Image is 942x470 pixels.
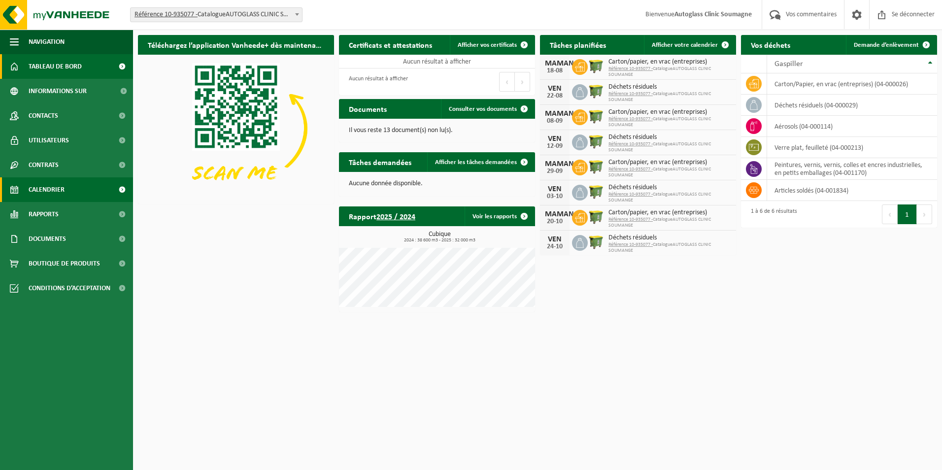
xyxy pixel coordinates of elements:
tcxspan: Call 10-935077 - via 3CX [608,141,653,147]
tcxspan: Call 2025 / 2024 via 3CX [376,213,415,221]
span: Carton/papier, en vrac (entreprises) [608,159,731,167]
span: Gaspiller [774,60,803,68]
span: CatalogueAUTOGLASS CLINIC SOUMANGE [608,141,731,153]
div: 03-10 [545,193,565,200]
div: VEN [545,235,565,243]
span: Afficher votre calendrier [652,42,718,48]
span: CatalogueAUTOGLASS CLINIC SOUMANGE [608,91,731,103]
button: Précédent [499,72,515,92]
tcxspan: Call 10-935077 - via 3CX [608,167,653,172]
div: 1 à 6 de 6 résultats [746,203,797,225]
span: CatalogueAUTOGLASS CLINIC SOUMANGE [608,167,731,178]
span: Contrats [29,153,59,177]
span: Déchets résiduels [608,234,731,242]
span: CatalogueAUTOGLASS CLINIC SOUMANGE [608,192,731,203]
span: CatalogueAUTOGLASS CLINIC SOUMANGE [608,217,731,229]
button: 1 [898,204,917,224]
div: MAMAN [545,210,565,218]
img: WB-1100-HPE-GN-50 [588,83,605,100]
span: Tableau de bord [29,54,82,79]
strong: Autoglass Clinic Soumagne [674,11,752,18]
td: Carton/Papier, en vrac (entreprises) (04-000026) [767,73,937,95]
div: 08-09 [545,118,565,125]
span: Navigation [29,30,65,54]
img: Téléchargez l’application VHEPlus [138,55,334,202]
div: MAMAN [545,160,565,168]
span: CatalogueAUTOGLASS CLINIC SOUMANGE [608,116,731,128]
span: Déchets résiduels [608,184,731,192]
tcxspan: Call 10-935077 - via 3CX [608,242,653,247]
div: 29-09 [545,168,565,175]
span: Afficher les tâches demandées [435,159,517,166]
span: Documents [29,227,66,251]
span: Carton/papier, en vrac (entreprises) [608,108,731,116]
h2: Vos déchets [741,35,800,54]
img: WB-1100-HPE-GN-50 [588,183,605,200]
span: Informations sur l’entreprise [29,79,114,103]
img: WB-1100-HPE-GN-50 [588,234,605,250]
font: Voir les rapports [472,213,517,220]
p: Aucune donnée disponible. [349,180,525,187]
span: Utilisateurs [29,128,69,153]
div: 18-08 [545,67,565,74]
div: 20-10 [545,218,565,225]
span: Contacts [29,103,58,128]
tcxspan: Call 10-935077 - via 3CX [135,11,198,18]
button: Précédent [882,204,898,224]
span: Afficher vos certificats [458,42,517,48]
span: CatalogueAUTOGLASS CLINIC SOUMANGE [608,66,731,78]
h2: Tâches demandées [339,152,421,171]
span: 2024 : 38 600 m3 - 2025 : 32 000 m3 [344,238,535,243]
span: Conditions d’acceptation [29,276,110,301]
span: Déchets résiduels [608,83,731,91]
tcxspan: Call 10-935077 - via 3CX [608,217,653,222]
a: Afficher vos certificats [450,35,534,55]
td: Peintures, vernis, vernis, colles et encres industrielles, en petits emballages (04-001170) [767,158,937,180]
p: Il vous reste 13 document(s) non lu(s). [349,127,525,134]
div: 12-09 [545,143,565,150]
span: 10-935077 - AUTOGLASS CLINIC SOUMANGE - SOUMAGNE [131,8,302,22]
span: Boutique de produits [29,251,100,276]
tcxspan: Call 10-935077 - via 3CX [608,116,653,122]
a: Voir les rapports [465,206,534,226]
a: Afficher votre calendrier [644,35,735,55]
h2: Téléchargez l’application Vanheede+ dès maintenant ! [138,35,334,54]
span: CatalogueAUTOGLASS CLINIC SOUMANGE [608,242,731,254]
div: VEN [545,85,565,93]
span: Calendrier [29,177,65,202]
span: Déchets résiduels [608,134,731,141]
span: 10-935077 - AUTOGLASS CLINIC SOUMANGE - SOUMAGNE [130,7,303,22]
img: WB-1100-HPE-GN-50 [588,108,605,125]
a: Demande d’enlèvement [846,35,936,55]
tcxspan: Call 10-935077 - via 3CX [608,66,653,71]
td: Aérosols (04-000114) [767,116,937,137]
div: 22-08 [545,93,565,100]
td: Déchets résiduels (04-000029) [767,95,937,116]
img: WB-1100-HPE-GN-50 [588,58,605,74]
div: VEN [545,185,565,193]
tcxspan: Call 10-935077 - via 3CX [608,91,653,97]
div: MAMAN [545,60,565,67]
h2: Documents [339,99,397,118]
button: Prochain [515,72,530,92]
div: MAMAN [545,110,565,118]
span: Consulter vos documents [449,106,517,112]
span: Carton/papier, en vrac (entreprises) [608,209,731,217]
h2: Rapport [339,206,425,226]
td: Aucun résultat à afficher [339,55,535,68]
img: WB-1100-HPE-GN-50 [588,158,605,175]
a: Consulter vos documents [441,99,534,119]
tcxspan: Call 10-935077 - via 3CX [608,192,653,197]
td: Articles soldés (04-001834) [767,180,937,201]
span: Rapports [29,202,59,227]
td: Verre plat, feuilleté (04-000213) [767,137,937,158]
div: 24-10 [545,243,565,250]
span: Carton/papier, en vrac (entreprises) [608,58,731,66]
div: VEN [545,135,565,143]
button: Prochain [917,204,932,224]
img: WB-1100-HPE-GN-50 [588,133,605,150]
font: Cubique [429,231,451,238]
img: WB-1100-HPE-GN-50 [588,208,605,225]
h2: Certificats et attestations [339,35,442,54]
a: Afficher les tâches demandées [427,152,534,172]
